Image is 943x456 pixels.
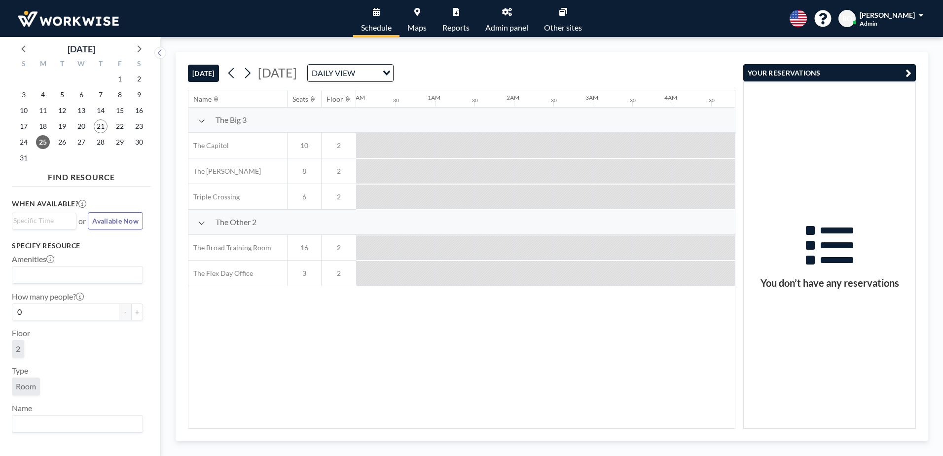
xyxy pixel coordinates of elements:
span: Thursday, August 21, 2025 [94,119,108,133]
span: 2 [16,344,20,354]
span: Sunday, August 10, 2025 [17,104,31,117]
span: The Broad Training Room [188,243,271,252]
h4: FIND RESOURCE [12,168,151,182]
span: Admin panel [485,24,528,32]
span: Room [16,381,36,391]
label: Amenities [12,254,54,264]
input: Search for option [13,268,137,281]
span: Saturday, August 30, 2025 [132,135,146,149]
span: Saturday, August 16, 2025 [132,104,146,117]
span: BO [842,14,852,23]
div: 12AM [349,94,365,101]
span: Maps [407,24,427,32]
label: Name [12,403,32,413]
span: Monday, August 11, 2025 [36,104,50,117]
div: 30 [393,97,399,104]
h3: You don’t have any reservations [744,277,915,289]
div: Search for option [308,65,393,81]
div: 30 [472,97,478,104]
span: Available Now [92,217,139,225]
span: The Capitol [188,141,229,150]
span: 2 [322,269,356,278]
button: + [131,304,143,320]
span: Tuesday, August 26, 2025 [55,135,69,149]
span: or [78,216,86,226]
span: Sunday, August 17, 2025 [17,119,31,133]
div: 30 [551,97,557,104]
span: Thursday, August 28, 2025 [94,135,108,149]
label: How many people? [12,292,84,302]
span: 10 [288,141,321,150]
div: 3AM [585,94,598,101]
span: Monday, August 18, 2025 [36,119,50,133]
div: F [110,58,129,71]
span: Saturday, August 9, 2025 [132,88,146,102]
span: [PERSON_NAME] [860,11,915,19]
span: Tuesday, August 5, 2025 [55,88,69,102]
div: Search for option [12,416,143,432]
span: Schedule [361,24,392,32]
span: Saturday, August 2, 2025 [132,72,146,86]
span: Sunday, August 24, 2025 [17,135,31,149]
span: Wednesday, August 20, 2025 [74,119,88,133]
span: Friday, August 22, 2025 [113,119,127,133]
div: Name [193,95,212,104]
span: Thursday, August 7, 2025 [94,88,108,102]
input: Search for option [358,67,377,79]
button: Available Now [88,212,143,229]
div: 2AM [507,94,519,101]
div: S [129,58,148,71]
span: 16 [288,243,321,252]
span: Sunday, August 31, 2025 [17,151,31,165]
span: Sunday, August 3, 2025 [17,88,31,102]
img: organization-logo [16,9,121,29]
span: Saturday, August 23, 2025 [132,119,146,133]
span: The Big 3 [216,115,247,125]
span: The [PERSON_NAME] [188,167,261,176]
input: Search for option [13,215,71,226]
span: Monday, August 4, 2025 [36,88,50,102]
span: Monday, August 25, 2025 [36,135,50,149]
div: 30 [709,97,715,104]
div: Seats [292,95,308,104]
span: Tuesday, August 19, 2025 [55,119,69,133]
div: T [53,58,72,71]
span: Wednesday, August 27, 2025 [74,135,88,149]
div: Search for option [12,213,76,228]
div: 30 [630,97,636,104]
div: 1AM [428,94,440,101]
label: Type [12,366,28,376]
div: Search for option [12,266,143,283]
span: 8 [288,167,321,176]
div: S [14,58,34,71]
span: Friday, August 8, 2025 [113,88,127,102]
div: W [72,58,91,71]
span: Thursday, August 14, 2025 [94,104,108,117]
label: Floor [12,328,30,338]
div: M [34,58,53,71]
span: Wednesday, August 6, 2025 [74,88,88,102]
span: 2 [322,167,356,176]
div: 4AM [664,94,677,101]
span: Triple Crossing [188,192,240,201]
span: The Other 2 [216,217,256,227]
span: 2 [322,243,356,252]
div: Floor [326,95,343,104]
input: Search for option [13,418,137,430]
span: 2 [322,192,356,201]
span: Tuesday, August 12, 2025 [55,104,69,117]
span: DAILY VIEW [310,67,357,79]
span: The Flex Day Office [188,269,253,278]
span: Other sites [544,24,582,32]
span: Friday, August 1, 2025 [113,72,127,86]
button: [DATE] [188,65,219,82]
span: Reports [442,24,470,32]
span: Wednesday, August 13, 2025 [74,104,88,117]
span: 6 [288,192,321,201]
span: Friday, August 29, 2025 [113,135,127,149]
span: 3 [288,269,321,278]
div: [DATE] [68,42,95,56]
button: YOUR RESERVATIONS [743,64,916,81]
span: Admin [860,20,877,27]
span: [DATE] [258,65,297,80]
